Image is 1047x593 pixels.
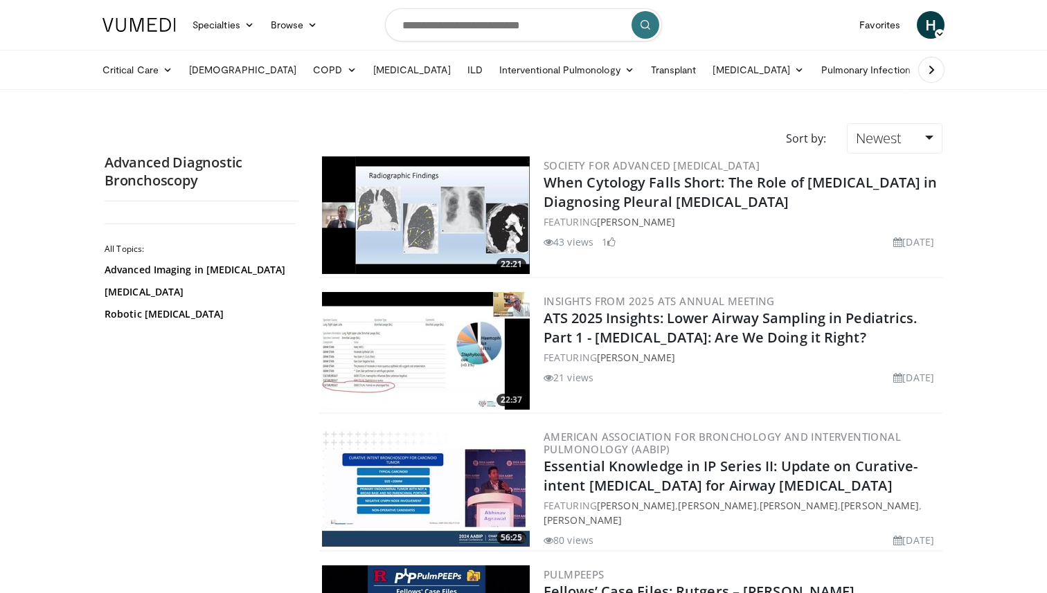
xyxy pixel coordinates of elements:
[184,11,262,39] a: Specialties
[322,429,530,547] a: 56:25
[597,351,675,364] a: [PERSON_NAME]
[917,11,945,39] a: H
[776,123,836,154] div: Sort by:
[544,235,593,249] li: 43 views
[322,292,530,410] img: 47934d27-5c28-4bbb-99b7-5d0be05c1669.300x170_q85_crop-smart_upscale.jpg
[491,56,643,84] a: Interventional Pulmonology
[597,499,675,512] a: [PERSON_NAME]
[544,309,918,347] a: ATS 2025 Insights: Lower Airway Sampling in Pediatrics. Part 1 - [MEDICAL_DATA]: Are We Doing it ...
[105,285,292,299] a: [MEDICAL_DATA]
[544,370,593,385] li: 21 views
[544,294,775,308] a: Insights from 2025 ATS Annual Meeting
[544,430,901,456] a: American Association for Bronchology and Interventional Pulmonology (AABIP)
[105,307,292,321] a: Robotic [MEDICAL_DATA]
[544,513,622,527] a: [PERSON_NAME]
[385,8,662,42] input: Search topics, interventions
[544,215,940,229] div: FEATURING
[544,498,940,527] div: FEATURING , , , ,
[496,258,526,271] span: 22:21
[496,394,526,406] span: 22:37
[181,56,305,84] a: [DEMOGRAPHIC_DATA]
[496,531,526,544] span: 56:25
[322,292,530,410] a: 22:37
[322,156,530,274] a: 22:21
[678,499,756,512] a: [PERSON_NAME]
[813,56,933,84] a: Pulmonary Infection
[94,56,181,84] a: Critical Care
[305,56,364,84] a: COPD
[544,350,940,365] div: FEATURING
[704,56,812,84] a: [MEDICAL_DATA]
[365,56,459,84] a: [MEDICAL_DATA]
[262,11,326,39] a: Browse
[544,533,593,547] li: 80 views
[893,235,934,249] li: [DATE]
[322,429,530,547] img: 75c10ad4-d8f3-4678-962d-5311110c9180.300x170_q85_crop-smart_upscale.jpg
[847,123,942,154] a: Newest
[643,56,705,84] a: Transplant
[544,158,760,172] a: Society for Advanced [MEDICAL_DATA]
[102,18,176,32] img: VuMedi Logo
[459,56,491,84] a: ILD
[544,567,605,581] a: PulmPEEPs
[602,235,616,249] li: 1
[841,499,919,512] a: [PERSON_NAME]
[851,11,909,39] a: Favorites
[105,263,292,277] a: Advanced Imaging in [MEDICAL_DATA]
[893,533,934,547] li: [DATE]
[893,370,934,385] li: [DATE]
[544,457,918,495] a: Essential Knowledge in IP Series II: Update on Curative-intent [MEDICAL_DATA] for Airway [MEDICAL...
[597,215,675,228] a: [PERSON_NAME]
[856,129,902,147] span: Newest
[105,154,298,190] h2: Advanced Diagnostic Bronchoscopy
[322,156,530,274] img: 119acc87-4b87-43a4-9ec1-3ab87ec69fe1.300x170_q85_crop-smart_upscale.jpg
[544,173,938,211] a: When Cytology Falls Short: The Role of [MEDICAL_DATA] in Diagnosing Pleural [MEDICAL_DATA]
[105,244,295,255] h2: All Topics:
[760,499,838,512] a: [PERSON_NAME]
